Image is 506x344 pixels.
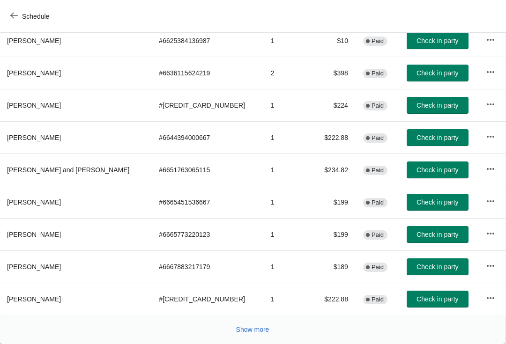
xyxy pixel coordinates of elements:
button: Show more [232,321,273,338]
span: Paid [372,199,384,206]
span: Paid [372,167,384,174]
span: Paid [372,134,384,142]
span: Check in party [417,231,458,238]
td: $189 [313,250,356,283]
button: Check in party [407,161,469,178]
span: Check in party [417,134,458,141]
span: Paid [372,70,384,77]
span: Check in party [417,263,458,271]
span: Schedule [22,13,49,20]
span: [PERSON_NAME] and [PERSON_NAME] [7,166,129,174]
td: # 6644394000667 [151,121,263,154]
span: Show more [236,326,269,333]
td: 1 [263,154,313,186]
td: $10 [313,24,356,57]
td: # 6667883217179 [151,250,263,283]
td: 1 [263,218,313,250]
span: Paid [372,296,384,303]
td: 1 [263,250,313,283]
span: Check in party [417,37,458,44]
td: $222.88 [313,283,356,315]
td: # 6625384136987 [151,24,263,57]
span: [PERSON_NAME] [7,37,61,44]
td: # [CREDIT_CARD_NUMBER] [151,89,263,121]
button: Check in party [407,226,469,243]
span: Check in party [417,102,458,109]
button: Schedule [5,8,57,25]
td: $398 [313,57,356,89]
td: # 6636115624219 [151,57,263,89]
button: Check in party [407,129,469,146]
td: # 6665773220123 [151,218,263,250]
td: 1 [263,24,313,57]
span: [PERSON_NAME] [7,295,61,303]
span: Check in party [417,69,458,77]
span: Paid [372,37,384,45]
td: 2 [263,57,313,89]
td: 1 [263,283,313,315]
td: # 6665451536667 [151,186,263,218]
td: $222.88 [313,121,356,154]
button: Check in party [407,258,469,275]
span: [PERSON_NAME] [7,263,61,271]
span: Paid [372,263,384,271]
span: Check in party [417,166,458,174]
td: # 6651763065115 [151,154,263,186]
span: Paid [372,102,384,110]
td: $199 [313,186,356,218]
span: [PERSON_NAME] [7,134,61,141]
span: [PERSON_NAME] [7,102,61,109]
span: [PERSON_NAME] [7,198,61,206]
td: 1 [263,121,313,154]
td: $199 [313,218,356,250]
button: Check in party [407,291,469,307]
span: Paid [372,231,384,239]
span: [PERSON_NAME] [7,69,61,77]
button: Check in party [407,97,469,114]
td: $224 [313,89,356,121]
span: [PERSON_NAME] [7,231,61,238]
button: Check in party [407,32,469,49]
button: Check in party [407,65,469,81]
td: $234.82 [313,154,356,186]
td: # [CREDIT_CARD_NUMBER] [151,283,263,315]
span: Check in party [417,295,458,303]
button: Check in party [407,194,469,211]
span: Check in party [417,198,458,206]
td: 1 [263,89,313,121]
td: 1 [263,186,313,218]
